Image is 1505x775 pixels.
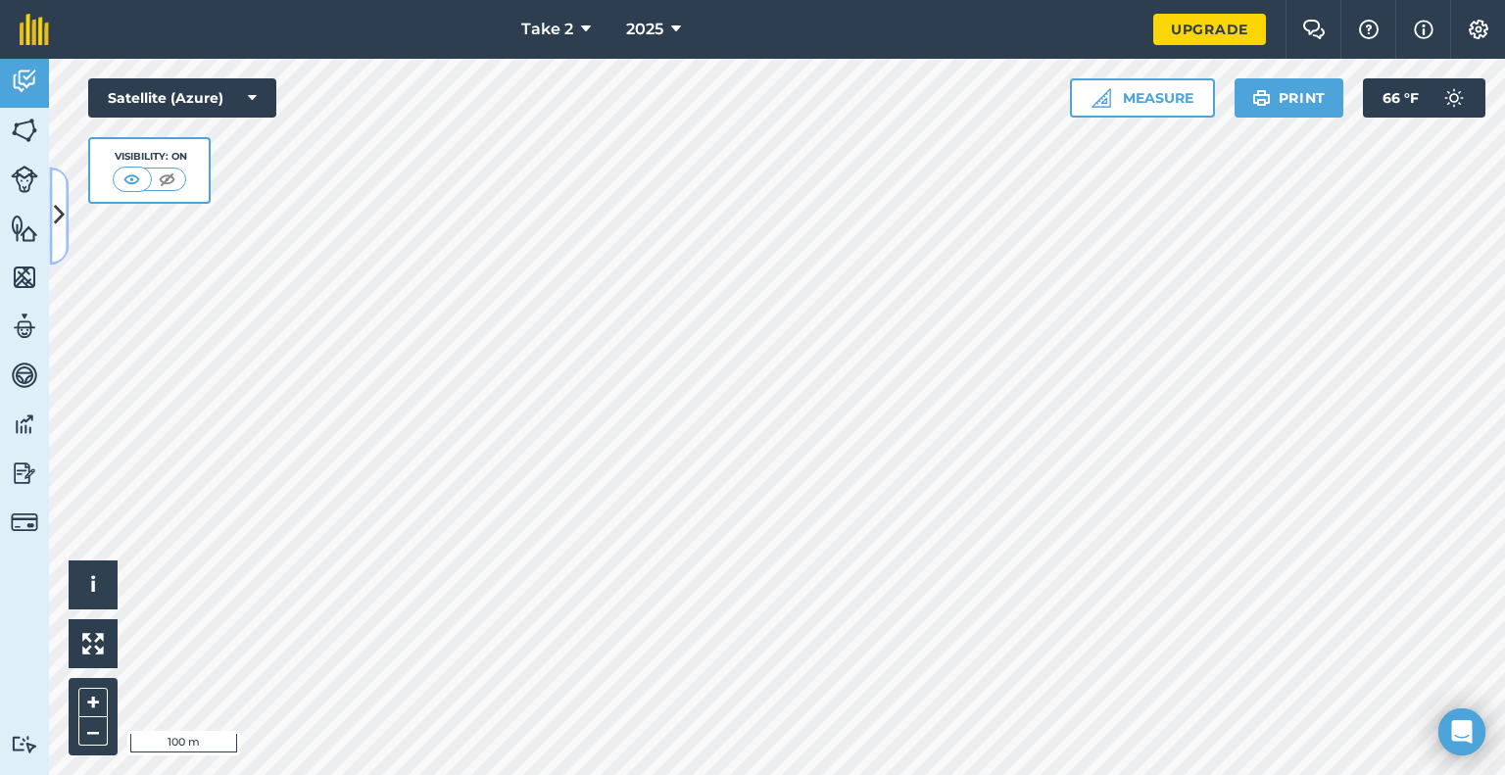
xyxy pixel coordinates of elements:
img: svg+xml;base64,PHN2ZyB4bWxucz0iaHR0cDovL3d3dy53My5vcmcvMjAwMC9zdmciIHdpZHRoPSI1NiIgaGVpZ2h0PSI2MC... [11,214,38,243]
img: A cog icon [1467,20,1490,39]
a: Upgrade [1153,14,1266,45]
span: 66 ° F [1383,78,1419,118]
img: svg+xml;base64,PD94bWwgdmVyc2lvbj0iMS4wIiBlbmNvZGluZz0idXRmLTgiPz4KPCEtLSBHZW5lcmF0b3I6IEFkb2JlIE... [11,312,38,341]
img: svg+xml;base64,PHN2ZyB4bWxucz0iaHR0cDovL3d3dy53My5vcmcvMjAwMC9zdmciIHdpZHRoPSIxOSIgaGVpZ2h0PSIyNC... [1252,86,1271,110]
img: A question mark icon [1357,20,1381,39]
img: svg+xml;base64,PD94bWwgdmVyc2lvbj0iMS4wIiBlbmNvZGluZz0idXRmLTgiPz4KPCEtLSBHZW5lcmF0b3I6IEFkb2JlIE... [11,166,38,193]
img: svg+xml;base64,PHN2ZyB4bWxucz0iaHR0cDovL3d3dy53My5vcmcvMjAwMC9zdmciIHdpZHRoPSI1NiIgaGVpZ2h0PSI2MC... [11,263,38,292]
img: svg+xml;base64,PHN2ZyB4bWxucz0iaHR0cDovL3d3dy53My5vcmcvMjAwMC9zdmciIHdpZHRoPSI1MCIgaGVpZ2h0PSI0MC... [120,170,144,189]
img: svg+xml;base64,PD94bWwgdmVyc2lvbj0iMS4wIiBlbmNvZGluZz0idXRmLTgiPz4KPCEtLSBHZW5lcmF0b3I6IEFkb2JlIE... [11,361,38,390]
div: Visibility: On [113,149,187,165]
img: svg+xml;base64,PD94bWwgdmVyc2lvbj0iMS4wIiBlbmNvZGluZz0idXRmLTgiPz4KPCEtLSBHZW5lcmF0b3I6IEFkb2JlIE... [11,509,38,536]
img: svg+xml;base64,PD94bWwgdmVyc2lvbj0iMS4wIiBlbmNvZGluZz0idXRmLTgiPz4KPCEtLSBHZW5lcmF0b3I6IEFkb2JlIE... [11,67,38,96]
button: + [78,688,108,717]
img: svg+xml;base64,PHN2ZyB4bWxucz0iaHR0cDovL3d3dy53My5vcmcvMjAwMC9zdmciIHdpZHRoPSI1NiIgaGVpZ2h0PSI2MC... [11,116,38,145]
span: i [90,572,96,597]
img: svg+xml;base64,PHN2ZyB4bWxucz0iaHR0cDovL3d3dy53My5vcmcvMjAwMC9zdmciIHdpZHRoPSIxNyIgaGVpZ2h0PSIxNy... [1414,18,1433,41]
img: Four arrows, one pointing top left, one top right, one bottom right and the last bottom left [82,633,104,654]
img: svg+xml;base64,PD94bWwgdmVyc2lvbj0iMS4wIiBlbmNvZGluZz0idXRmLTgiPz4KPCEtLSBHZW5lcmF0b3I6IEFkb2JlIE... [11,735,38,753]
img: svg+xml;base64,PD94bWwgdmVyc2lvbj0iMS4wIiBlbmNvZGluZz0idXRmLTgiPz4KPCEtLSBHZW5lcmF0b3I6IEFkb2JlIE... [1434,78,1474,118]
img: svg+xml;base64,PD94bWwgdmVyc2lvbj0iMS4wIiBlbmNvZGluZz0idXRmLTgiPz4KPCEtLSBHZW5lcmF0b3I6IEFkb2JlIE... [11,459,38,488]
button: Measure [1070,78,1215,118]
img: Ruler icon [1092,88,1111,108]
img: Two speech bubbles overlapping with the left bubble in the forefront [1302,20,1326,39]
span: 2025 [626,18,663,41]
span: Take 2 [521,18,573,41]
img: svg+xml;base64,PHN2ZyB4bWxucz0iaHR0cDovL3d3dy53My5vcmcvMjAwMC9zdmciIHdpZHRoPSI1MCIgaGVpZ2h0PSI0MC... [155,170,179,189]
img: svg+xml;base64,PD94bWwgdmVyc2lvbj0iMS4wIiBlbmNvZGluZz0idXRmLTgiPz4KPCEtLSBHZW5lcmF0b3I6IEFkb2JlIE... [11,410,38,439]
img: fieldmargin Logo [20,14,49,45]
button: 66 °F [1363,78,1485,118]
div: Open Intercom Messenger [1438,708,1485,755]
button: Satellite (Azure) [88,78,276,118]
button: Print [1235,78,1344,118]
button: – [78,717,108,746]
button: i [69,560,118,609]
